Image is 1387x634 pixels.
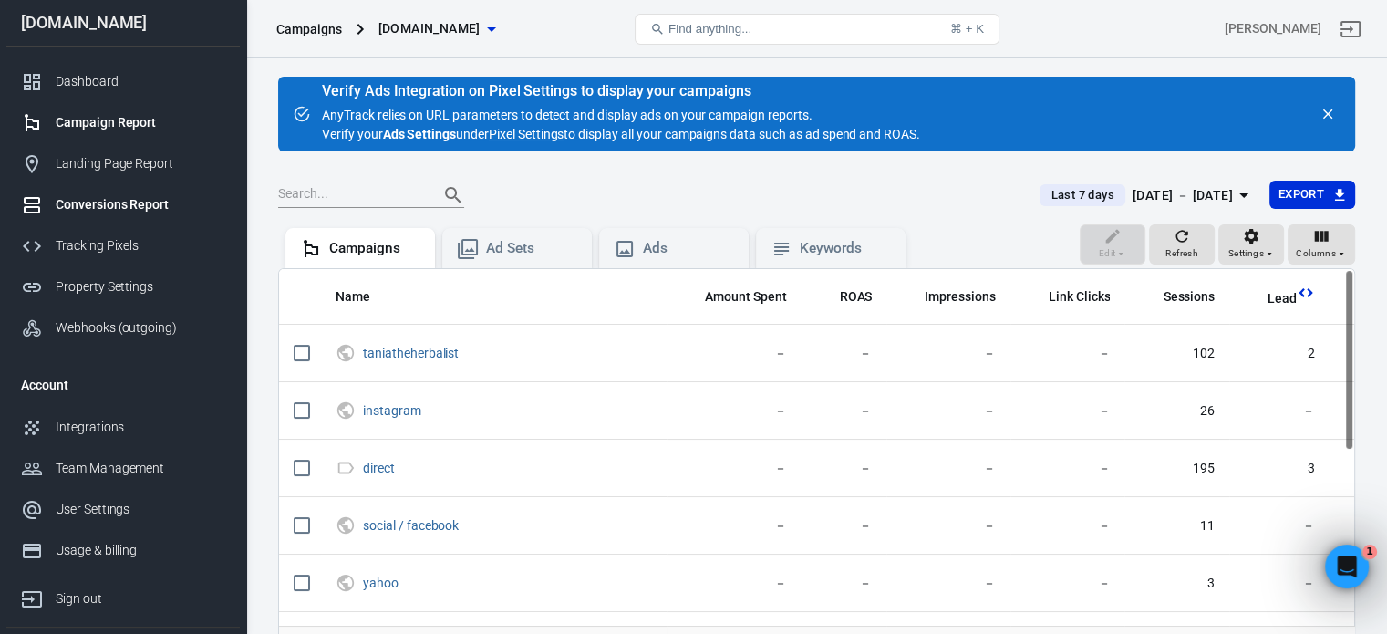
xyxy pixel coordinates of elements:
button: Search [431,173,475,217]
div: Ads [643,239,734,258]
div: Dashboard [56,72,225,91]
div: Team Management [56,459,225,478]
span: － [1244,402,1315,421]
button: Find anything...⌘ + K [635,14,999,45]
button: Columns [1288,224,1355,265]
svg: UTM & Web Traffic [336,342,356,364]
span: Impressions [925,288,996,307]
a: Pixel Settings [489,125,564,144]
span: The number of clicks on links within the ad that led to advertiser-specified destinations [1025,286,1111,307]
span: － [1025,460,1111,478]
svg: This column is calculated from AnyTrack real-time data [1297,284,1315,302]
strong: Ads Settings [383,127,457,141]
span: taniatheherbalist [363,347,461,359]
span: instagram [363,404,424,417]
span: 102 [1139,345,1215,363]
button: Last 7 days[DATE] － [DATE] [1025,181,1268,211]
span: 2 [1244,345,1315,363]
span: － [816,517,873,535]
span: － [1244,517,1315,535]
span: － [901,345,996,363]
span: 26 [1139,402,1215,421]
button: Export [1269,181,1355,209]
button: close [1315,101,1340,127]
span: taniatheherbalist.com [378,17,481,40]
span: yahoo [363,577,401,589]
a: Sign out [1329,7,1372,51]
div: Tracking Pixels [56,236,225,255]
div: Webhooks (outgoing) [56,318,225,338]
div: Ad Sets [486,239,577,258]
span: social / facebook [363,519,461,532]
a: User Settings [6,489,240,530]
span: The number of times your ads were on screen. [925,286,996,307]
div: Landing Page Report [56,154,225,173]
div: [DATE] － [DATE] [1133,184,1233,207]
div: ⌘ + K [950,22,984,36]
span: Name [336,288,394,307]
a: Webhooks (outgoing) [6,307,240,348]
div: AnyTrack relies on URL parameters to detect and display ads on your campaign reports. Verify your... [322,84,920,144]
a: taniatheherbalist [363,346,459,360]
span: Columns [1296,245,1336,262]
span: 11 [1139,517,1215,535]
span: － [816,460,873,478]
span: － [901,460,996,478]
span: － [1025,517,1111,535]
a: Sign out [6,571,240,619]
span: Amount Spent [705,288,787,307]
button: [DOMAIN_NAME] [371,12,502,46]
span: － [681,460,787,478]
span: － [681,575,787,593]
span: Settings [1228,245,1264,262]
span: － [1025,575,1111,593]
span: － [901,402,996,421]
svg: UTM & Web Traffic [336,400,356,421]
button: Settings [1218,224,1284,265]
div: Campaign Report [56,113,225,132]
div: Verify Ads Integration on Pixel Settings to display your campaigns [322,82,920,100]
span: － [1025,345,1111,363]
a: Dashboard [6,61,240,102]
span: Sessions [1163,288,1215,307]
span: 3 [1139,575,1215,593]
span: 3 [1244,460,1315,478]
div: Usage & billing [56,541,225,560]
button: Refresh [1149,224,1215,265]
iframe: Intercom live chat [1325,545,1369,588]
div: Account id: C21CTY1k [1225,19,1321,38]
span: The total return on ad spend [840,286,873,307]
span: － [816,345,873,363]
div: Keywords [800,239,891,258]
span: － [1244,575,1315,593]
span: Find anything... [668,22,751,36]
svg: Direct [336,457,356,479]
span: The estimated total amount of money you've spent on your campaign, ad set or ad during its schedule. [705,286,787,307]
span: 1 [1362,545,1377,559]
span: Lead [1244,290,1297,308]
a: social / facebook [363,518,459,533]
svg: UTM & Web Traffic [336,514,356,536]
a: Conversions Report [6,184,240,225]
div: User Settings [56,500,225,519]
span: Last 7 days [1043,186,1121,204]
input: Search... [278,183,424,207]
span: The number of times your ads were on screen. [901,286,996,307]
span: － [681,517,787,535]
span: － [901,575,996,593]
a: Team Management [6,448,240,489]
span: ROAS [840,288,873,307]
a: Campaign Report [6,102,240,143]
div: Integrations [56,418,225,437]
span: The total return on ad spend [816,286,873,307]
span: － [816,402,873,421]
li: Account [6,363,240,407]
span: Refresh [1165,245,1198,262]
a: Integrations [6,407,240,448]
a: instagram [363,403,421,418]
span: Lead [1268,290,1297,308]
span: direct [363,462,398,474]
div: Campaigns [329,239,420,258]
span: The estimated total amount of money you've spent on your campaign, ad set or ad during its schedule. [681,286,787,307]
span: Sessions [1139,288,1215,307]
